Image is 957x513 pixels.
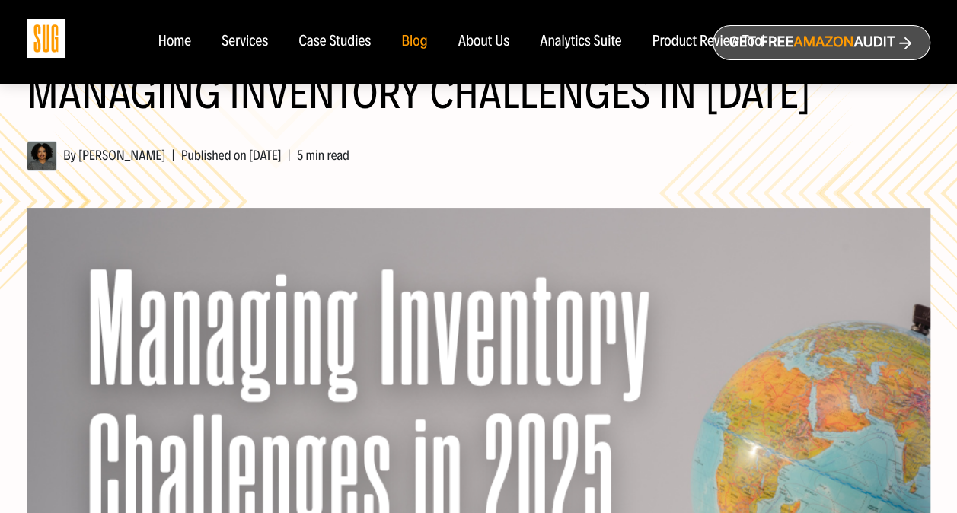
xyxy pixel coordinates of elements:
[713,25,930,60] a: Get freeAmazonAudit
[652,33,764,50] a: Product Review Tool
[158,33,190,50] a: Home
[458,33,510,50] a: About Us
[27,71,930,135] h1: Managing Inventory Challenges in [DATE]
[298,33,371,50] a: Case Studies
[281,147,296,164] span: |
[540,33,621,50] a: Analytics Suite
[27,147,349,164] span: By [PERSON_NAME] Published on [DATE] 5 min read
[793,34,853,50] span: Amazon
[165,147,180,164] span: |
[401,33,428,50] a: Blog
[222,33,268,50] a: Services
[27,19,65,58] img: Sug
[27,141,57,171] img: Hanna Tekle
